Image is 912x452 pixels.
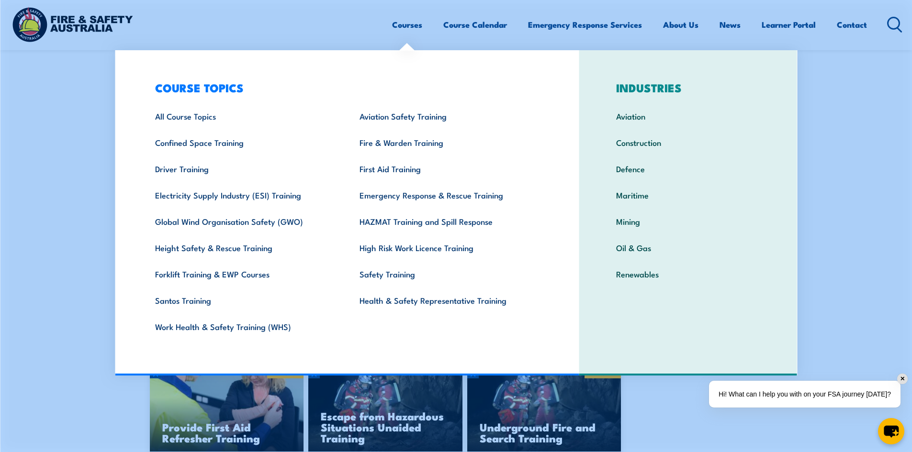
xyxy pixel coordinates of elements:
img: Provide First Aid (Blended Learning) [150,366,304,452]
a: Renewables [601,261,775,287]
a: High Risk Work Licence Training [345,234,549,261]
a: Health & Safety Representative Training [345,287,549,313]
a: Driver Training [140,155,345,182]
a: Aviation [601,103,775,129]
a: Forklift Training & EWP Courses [140,261,345,287]
a: Learner Portal [762,12,816,37]
h3: Underground Fire and Search Training [480,421,609,443]
a: Global Wind Organisation Safety (GWO) [140,208,345,234]
a: Provide First Aid Refresher Training [150,366,304,452]
a: Course Calendar [443,12,507,37]
a: Work Health & Safety Training (WHS) [140,313,345,340]
div: ✕ [897,374,908,384]
h3: COURSE TOPICS [140,81,549,94]
a: Electricity Supply Industry (ESI) Training [140,182,345,208]
div: Hi! What can I help you with on your FSA journey [DATE]? [709,381,901,408]
a: Emergency Response Services [528,12,642,37]
img: Underground mine rescue [308,366,462,452]
img: Underground mine rescue [467,366,621,452]
a: News [720,12,741,37]
a: Maritime [601,182,775,208]
h3: Provide First Aid Refresher Training [162,421,292,443]
h3: Escape from Hazardous Situations Unaided Training [321,410,450,443]
a: Defence [601,155,775,182]
a: About Us [663,12,698,37]
a: Confined Space Training [140,129,345,155]
a: Escape from Hazardous Situations Unaided Training [308,366,462,452]
a: Emergency Response & Rescue Training [345,182,549,208]
a: Courses [392,12,422,37]
a: All Course Topics [140,103,345,129]
a: First Aid Training [345,155,549,182]
h3: INDUSTRIES [601,81,775,94]
a: Underground Fire and Search Training [467,366,621,452]
a: Construction [601,129,775,155]
a: Oil & Gas [601,234,775,261]
a: HAZMAT Training and Spill Response [345,208,549,234]
a: Height Safety & Rescue Training [140,234,345,261]
a: Safety Training [345,261,549,287]
button: chat-button [878,418,904,444]
a: Mining [601,208,775,234]
a: Contact [837,12,867,37]
a: Aviation Safety Training [345,103,549,129]
a: Santos Training [140,287,345,313]
a: Fire & Warden Training [345,129,549,155]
